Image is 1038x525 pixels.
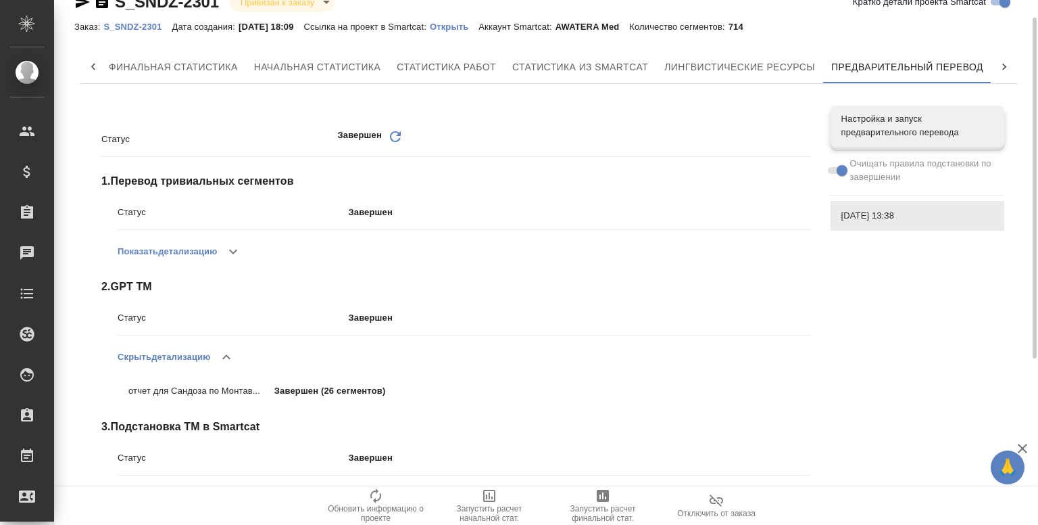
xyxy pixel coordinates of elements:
span: Обновить информацию о проекте [327,504,424,523]
p: Статус [118,311,349,325]
span: Отключить от заказа [677,509,756,518]
button: Отключить от заказа [660,487,773,525]
span: Лингвистические ресурсы [664,59,815,76]
span: Статистика работ [397,59,496,76]
span: Финальная статистика [109,59,238,76]
span: 3 . Подстановка ТМ в Smartcat [101,419,810,435]
span: Начальная статистика [254,59,381,76]
button: Обновить информацию о проекте [319,487,432,525]
span: Запустить расчет финальной стат. [554,504,651,523]
span: Настройка и запуск предварительного перевода [841,112,993,139]
p: Количество сегментов: [629,22,728,32]
p: отчет для Сандоза по Монтав... [128,384,274,398]
button: Запустить расчет финальной стат. [546,487,660,525]
div: Настройка и запуск предварительного перевода [831,106,1004,146]
p: Открыть [430,22,478,32]
span: Очищать правила подстановки по завершении [850,157,994,184]
button: 🙏 [991,451,1024,484]
p: S_SNDZ-2301 [103,22,172,32]
p: Завершен (26 сегментов) [274,384,420,398]
span: 🙏 [996,453,1019,482]
p: Аккаунт Smartcat: [478,22,555,32]
p: Дата создания: [172,22,239,32]
p: Завершен [349,451,810,465]
button: Скрытьдетализацию [118,341,210,373]
span: Предварительный перевод [831,59,983,76]
p: Ссылка на проект в Smartcat: [304,22,430,32]
span: Статистика из Smartcat [512,59,648,76]
p: AWATERA Med [555,22,630,32]
p: Заказ: [74,22,103,32]
span: Запустить расчет начальной стат. [441,504,538,523]
p: Статус [118,206,349,219]
a: Открыть [430,20,478,32]
p: Статус [101,133,338,146]
button: Запустить расчет начальной стат. [432,487,546,525]
button: Показатьдетализацию [118,235,217,268]
p: Завершен [338,129,382,150]
span: 2 . GPT TM [101,279,810,295]
a: S_SNDZ-2301 [103,20,172,32]
button: Показатьдетализацию [118,481,217,513]
p: Завершен [349,311,810,325]
p: Завершен [349,206,810,219]
div: [DATE] 13:38 [831,201,1004,231]
p: [DATE] 18:09 [239,22,304,32]
span: [DATE] 13:38 [841,209,993,223]
span: 1 . Перевод тривиальных сегментов [101,173,810,189]
p: Статус [118,451,349,465]
p: 714 [728,22,753,32]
